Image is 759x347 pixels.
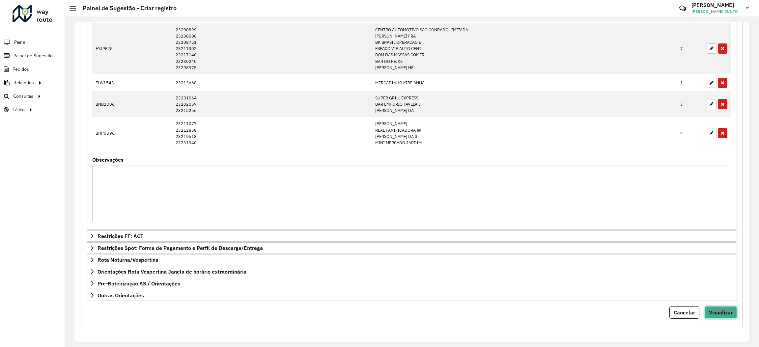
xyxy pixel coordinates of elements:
span: Rota Noturna/Vespertina [98,257,158,262]
td: BNB2D06 [92,91,172,117]
a: Orientações Rota Vespertina Janela de horário extraordinária [87,266,737,277]
span: Tático [13,106,25,113]
td: CENTRO AUTOMOTIVO SAO CONRADO LIMITADA [PERSON_NAME] FRA BK BRASIL OPERACAO E ESPACO VIP AUTO CEN... [372,23,677,74]
span: Visualizar [709,309,733,316]
a: Restrições FF: ACT [87,230,737,242]
span: Cancelar [674,309,695,316]
td: 7 [677,23,703,74]
span: Relatórios [14,79,34,86]
span: Outras Orientações [98,293,144,298]
span: Restrições FF: ACT [98,233,143,239]
button: Cancelar [669,306,699,319]
span: Painel [14,39,26,46]
a: Pre-Roteirização AS / Orientações [87,278,737,289]
span: Orientações Rota Vespertina Janela de horário extraordinária [98,269,246,274]
span: Painel de Sugestão [14,52,53,59]
td: BHP0D96 [92,117,172,149]
td: 23213668 [172,74,372,91]
a: Restrições Spot: Forma de Pagamento e Perfil de Descarga/Entrega [87,242,737,254]
td: SUPER GRILL EXPRESS BAR EMPORIO TAVELA L [PERSON_NAME] DA [372,91,677,117]
td: [PERSON_NAME] REAL PANIFICADORA ea [PERSON_NAME] DA SI MINI MERCADO JARDIM [372,117,677,149]
span: [PERSON_NAME] CUNTO [691,9,741,14]
td: 3 [677,91,703,117]
td: ELW1543 [92,74,172,91]
button: Visualizar [705,306,737,319]
h3: [PERSON_NAME] [691,2,741,8]
span: Pre-Roteirização AS / Orientações [98,281,180,286]
span: Restrições Spot: Forma de Pagamento e Perfil de Descarga/Entrega [98,245,263,251]
a: Contato Rápido [676,1,690,15]
td: 23201064 23202059 23215256 [172,91,372,117]
h2: Painel de Sugestão - Criar registro [76,5,177,12]
a: Outras Orientações [87,290,737,301]
a: Rota Noturna/Vespertina [87,254,737,265]
td: 1 [677,74,703,91]
span: Pedidos [13,66,29,73]
td: 23211077 23212858 23219518 23231940 [172,117,372,149]
td: MERCADINHO KIBE ANHA [372,74,677,91]
td: 23200899 23208080 23208751 23211302 23217140 23230240 23298975 [172,23,372,74]
span: Consultas [13,93,33,100]
td: EYJ9E25 [92,23,172,74]
td: 4 [677,117,703,149]
label: Observações [92,156,124,164]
